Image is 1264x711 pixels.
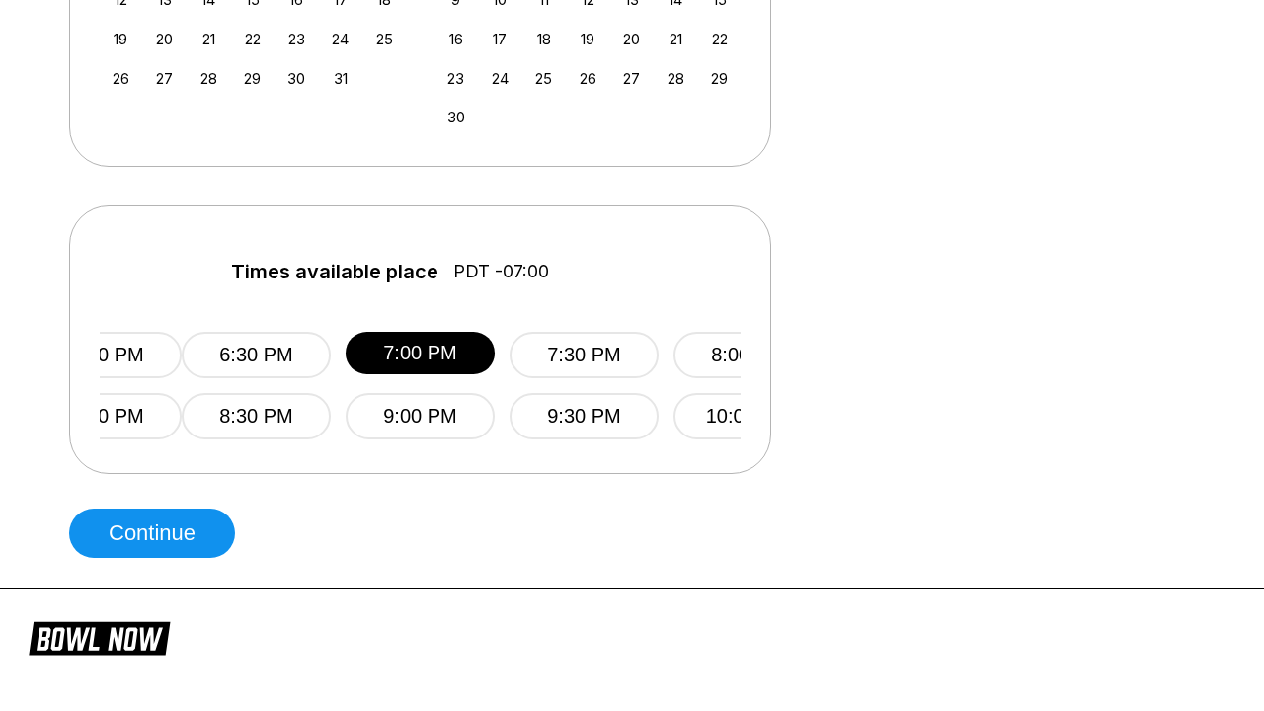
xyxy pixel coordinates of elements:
[530,65,557,92] div: Choose Tuesday, November 25th, 2025
[182,393,331,439] button: 8:30 PM
[575,26,601,52] div: Choose Wednesday, November 19th, 2025
[663,65,689,92] div: Choose Friday, November 28th, 2025
[346,332,495,374] button: 7:00 PM
[108,26,134,52] div: Choose Sunday, October 19th, 2025
[151,26,178,52] div: Choose Monday, October 20th, 2025
[530,26,557,52] div: Choose Tuesday, November 18th, 2025
[327,26,354,52] div: Choose Friday, October 24th, 2025
[346,393,495,439] button: 9:00 PM
[706,65,733,92] div: Choose Saturday, November 29th, 2025
[151,65,178,92] div: Choose Monday, October 27th, 2025
[442,65,469,92] div: Choose Sunday, November 23rd, 2025
[618,65,645,92] div: Choose Thursday, November 27th, 2025
[487,26,513,52] div: Choose Monday, November 17th, 2025
[33,332,182,378] button: 4:00 PM
[442,26,469,52] div: Choose Sunday, November 16th, 2025
[453,261,549,282] span: PDT -07:00
[510,393,659,439] button: 9:30 PM
[618,26,645,52] div: Choose Thursday, November 20th, 2025
[196,26,222,52] div: Choose Tuesday, October 21st, 2025
[442,104,469,130] div: Choose Sunday, November 30th, 2025
[182,332,331,378] button: 6:30 PM
[283,26,310,52] div: Choose Thursday, October 23rd, 2025
[108,65,134,92] div: Choose Sunday, October 26th, 2025
[327,65,354,92] div: Choose Friday, October 31st, 2025
[510,332,659,378] button: 7:30 PM
[673,393,823,439] button: 10:00 PM
[239,26,266,52] div: Choose Wednesday, October 22nd, 2025
[33,393,182,439] button: 6:00 PM
[487,65,513,92] div: Choose Monday, November 24th, 2025
[663,26,689,52] div: Choose Friday, November 21st, 2025
[69,509,235,558] button: Continue
[575,65,601,92] div: Choose Wednesday, November 26th, 2025
[231,261,438,282] span: Times available place
[283,65,310,92] div: Choose Thursday, October 30th, 2025
[239,65,266,92] div: Choose Wednesday, October 29th, 2025
[673,332,823,378] button: 8:00 PM
[196,65,222,92] div: Choose Tuesday, October 28th, 2025
[706,26,733,52] div: Choose Saturday, November 22nd, 2025
[371,26,398,52] div: Choose Saturday, October 25th, 2025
